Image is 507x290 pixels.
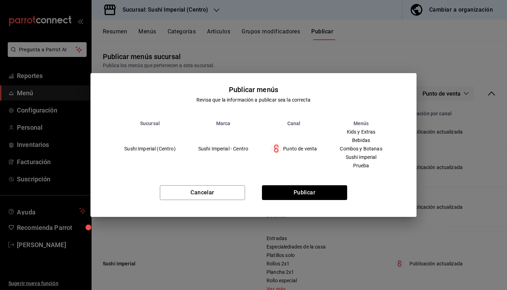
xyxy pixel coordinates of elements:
td: Sushi Imperial (Centro) [113,126,187,171]
button: Publicar [262,185,347,200]
div: Revisa que la información a publicar sea la correcta [196,96,311,104]
button: Cancelar [160,185,245,200]
span: Sushi imperial [340,155,382,160]
div: Punto de venta [271,143,317,154]
span: Bebidas [340,138,382,143]
th: Marca [187,121,259,126]
td: Sushi Imperial - Centro [187,126,259,171]
span: Prueba [340,163,382,168]
span: Kids y Extras [340,129,382,134]
span: Combos y Botanas [340,146,382,151]
div: Publicar menús [229,84,278,95]
th: Sucursal [113,121,187,126]
th: Menús [328,121,394,126]
th: Canal [259,121,328,126]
